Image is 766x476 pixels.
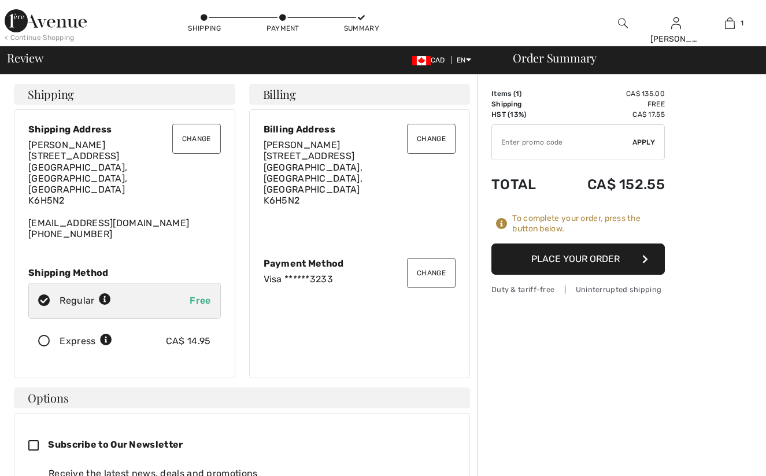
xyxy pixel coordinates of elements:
div: Shipping [187,23,222,34]
div: Order Summary [499,52,759,64]
span: Subscribe to Our Newsletter [48,439,183,450]
button: Change [407,258,456,288]
button: Change [407,124,456,154]
div: Billing Address [264,124,456,135]
span: 1 [741,18,743,28]
td: Free [555,99,665,109]
img: My Bag [725,16,735,30]
div: CA$ 14.95 [166,334,211,348]
td: Total [491,165,555,204]
div: Duty & tariff-free | Uninterrupted shipping [491,284,665,295]
img: 1ère Avenue [5,9,87,32]
span: EN [457,56,471,64]
div: < Continue Shopping [5,32,75,43]
td: HST (13%) [491,109,555,120]
span: Free [190,295,210,306]
span: Review [7,52,43,64]
div: Regular [60,294,111,308]
div: Payment Method [264,258,456,269]
button: Change [172,124,221,154]
div: Express [60,334,112,348]
span: Shipping [28,88,74,100]
td: CA$ 17.55 [555,109,665,120]
img: My Info [671,16,681,30]
div: Summary [344,23,379,34]
a: 1 [704,16,756,30]
td: Shipping [491,99,555,109]
input: Promo code [492,125,632,160]
div: [EMAIL_ADDRESS][DOMAIN_NAME] [PHONE_NUMBER] [28,139,221,239]
td: Items ( ) [491,88,555,99]
span: [STREET_ADDRESS] [GEOGRAPHIC_DATA], [GEOGRAPHIC_DATA], [GEOGRAPHIC_DATA] K6H5N2 [264,150,362,206]
span: [PERSON_NAME] [264,139,341,150]
button: Place Your Order [491,243,665,275]
span: Apply [632,137,656,147]
span: Billing [263,88,296,100]
div: [PERSON_NAME] [650,33,703,45]
h4: Options [14,388,470,408]
img: Canadian Dollar [412,56,431,65]
div: To complete your order, press the button below. [512,213,665,234]
a: Sign In [671,17,681,28]
td: CA$ 135.00 [555,88,665,99]
div: Payment [265,23,300,34]
span: [PERSON_NAME] [28,139,105,150]
span: CAD [412,56,450,64]
td: CA$ 152.55 [555,165,665,204]
img: search the website [618,16,628,30]
span: [STREET_ADDRESS] [GEOGRAPHIC_DATA], [GEOGRAPHIC_DATA], [GEOGRAPHIC_DATA] K6H5N2 [28,150,127,206]
div: Shipping Method [28,267,221,278]
div: Shipping Address [28,124,221,135]
span: 1 [516,90,519,98]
